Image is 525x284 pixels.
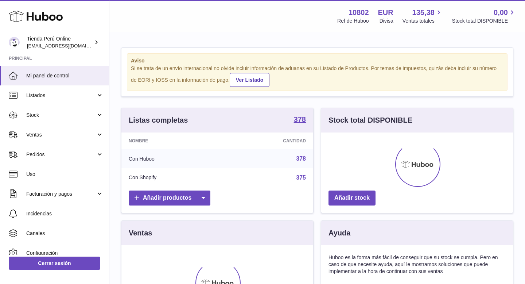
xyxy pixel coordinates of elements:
h3: Ventas [129,228,152,238]
div: Tienda Perú Online [27,35,93,49]
strong: EUR [378,8,393,18]
span: Configuración [26,250,104,257]
span: Ventas [26,131,96,138]
span: Stock [26,112,96,119]
a: 375 [296,174,306,181]
strong: 378 [294,116,306,123]
div: Si se trata de un envío internacional no olvide incluir información de aduanas en su Listado de P... [131,65,503,87]
div: Ref de Huboo [337,18,369,24]
a: 0,00 Stock total DISPONIBLE [452,8,516,24]
span: 0,00 [494,8,508,18]
span: Listados [26,92,96,99]
p: Huboo es la forma más fácil de conseguir que su stock se cumpla. Pero en caso de que necesite ayu... [328,254,506,275]
span: [EMAIL_ADDRESS][DOMAIN_NAME] [27,43,107,49]
span: Pedidos [26,151,96,158]
span: Ventas totales [402,18,443,24]
a: 378 [296,156,306,162]
span: Mi panel de control [26,72,104,79]
span: 135,38 [412,8,435,18]
div: Divisa [380,18,393,24]
a: Añadir stock [328,191,376,206]
a: 135,38 Ventas totales [402,8,443,24]
h3: Ayuda [328,228,350,238]
td: Con Shopify [121,168,223,187]
a: 378 [294,116,306,124]
span: Uso [26,171,104,178]
span: Canales [26,230,104,237]
th: Nombre [121,133,223,149]
img: contacto@tiendaperuonline.com [9,37,20,48]
th: Cantidad [223,133,313,149]
span: Stock total DISPONIBLE [452,18,516,24]
span: Facturación y pagos [26,191,96,197]
a: Ver Listado [230,73,269,87]
span: Incidencias [26,210,104,217]
h3: Listas completas [129,115,188,125]
strong: 10802 [349,8,369,18]
h3: Stock total DISPONIBLE [328,115,412,125]
strong: Aviso [131,57,503,64]
a: Añadir productos [129,191,210,206]
td: Con Huboo [121,149,223,168]
a: Cerrar sesión [9,257,100,270]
